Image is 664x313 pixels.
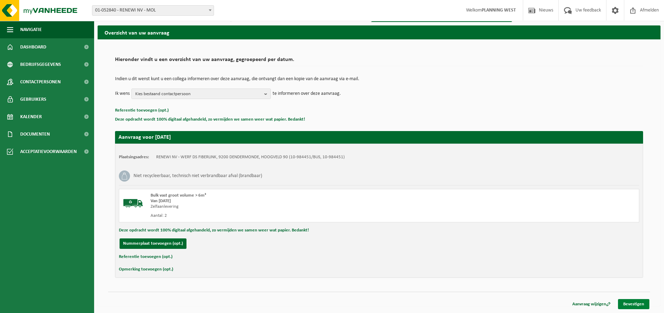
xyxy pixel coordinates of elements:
span: 01-052840 - RENEWI NV - MOL [92,6,214,15]
h3: Niet recycleerbaar, technisch niet verbrandbaar afval (brandbaar) [133,170,262,182]
span: Documenten [20,125,50,143]
img: BL-SO-LV.png [123,193,144,214]
span: Bulk vast groot volume > 6m³ [151,193,206,198]
span: Acceptatievoorwaarden [20,143,77,160]
h2: Hieronder vindt u een overzicht van uw aanvraag, gegroepeerd per datum. [115,57,643,66]
p: Indien u dit wenst kunt u een collega informeren over deze aanvraag, die ontvangt dan een kopie v... [115,77,643,82]
p: Ik wens [115,89,130,99]
strong: Van [DATE] [151,199,171,203]
button: Deze opdracht wordt 100% digitaal afgehandeld, zo vermijden we samen weer wat papier. Bedankt! [119,226,309,235]
div: Zelfaanlevering [151,204,407,209]
button: Referentie toevoegen (opt.) [119,252,173,261]
strong: Aanvraag voor [DATE] [119,135,171,140]
button: Nummerplaat toevoegen (opt.) [120,238,186,249]
button: Referentie toevoegen (opt.) [115,106,169,115]
p: te informeren over deze aanvraag. [273,89,341,99]
a: Bevestigen [618,299,649,309]
strong: PLANNING WEST [482,8,516,13]
button: Deze opdracht wordt 100% digitaal afgehandeld, zo vermijden we samen weer wat papier. Bedankt! [115,115,305,124]
span: Contactpersonen [20,73,61,91]
span: Kalender [20,108,42,125]
span: Navigatie [20,21,42,38]
button: Kies bestaand contactpersoon [131,89,271,99]
div: Aantal: 2 [151,213,407,219]
h2: Overzicht van uw aanvraag [98,25,661,39]
strong: Plaatsingsadres: [119,155,149,159]
span: 01-052840 - RENEWI NV - MOL [92,5,214,16]
a: Aanvraag wijzigen [567,299,616,309]
td: RENEWI NV - WERF DS FIBERLINK, 9200 DENDERMONDE, HOOGVELD 90 (10-984451/BUS, 10-984451) [156,154,345,160]
span: Gebruikers [20,91,46,108]
button: Opmerking toevoegen (opt.) [119,265,173,274]
span: Dashboard [20,38,46,56]
span: Bedrijfsgegevens [20,56,61,73]
span: Kies bestaand contactpersoon [135,89,261,99]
